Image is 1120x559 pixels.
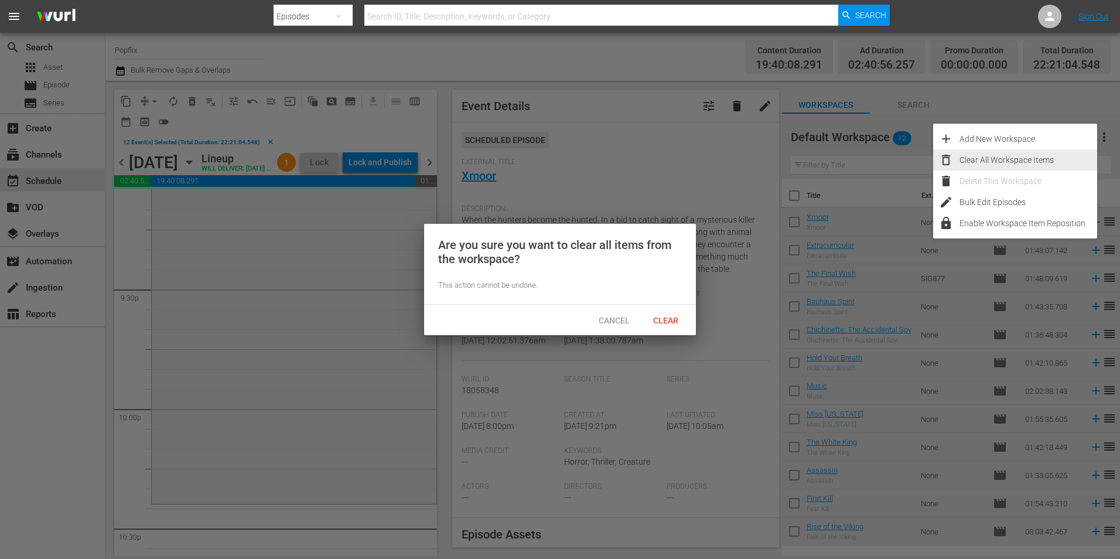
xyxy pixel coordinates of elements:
span: menu [7,9,21,23]
span: add [939,132,953,146]
img: ans4CAIJ8jUAAAAAAAAAAAAAAAAAAAAAAAAgQb4GAAAAAAAAAAAAAAAAAAAAAAAAJMjXAAAAAAAAAAAAAAAAAAAAAAAAgAT5G... [28,3,84,30]
div: Are you sure you want to clear all items from the workspace? [438,238,682,266]
span: Clear [644,316,688,325]
div: Enable Workspace Item Reposition [959,213,1097,234]
button: Clear [640,309,691,330]
div: Bulk Edit Episodes [959,192,1097,213]
div: Delete This Workspace [959,171,1097,192]
button: Cancel [588,309,640,330]
div: This action cannot be undone. [438,280,682,291]
span: Cancel [589,316,639,325]
span: delete [939,174,953,188]
div: Add New Workspace [959,128,1097,149]
span: edit [939,195,953,209]
a: Sign Out [1078,12,1109,21]
span: lock [939,216,953,230]
span: Search [855,5,886,26]
button: Search [838,5,890,26]
div: Clear All Workspace Items [959,149,1097,171]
